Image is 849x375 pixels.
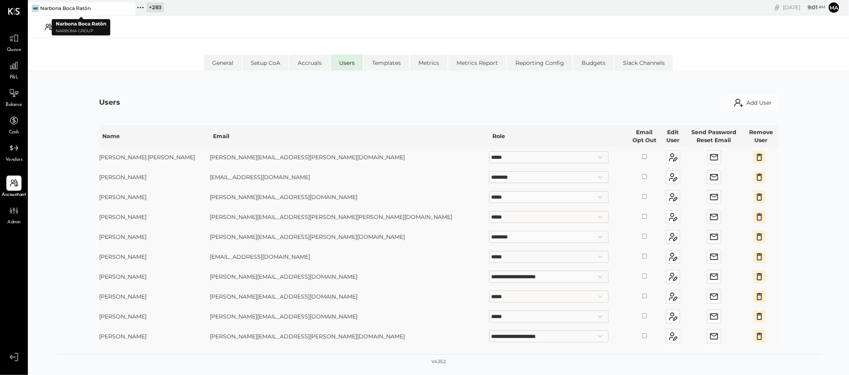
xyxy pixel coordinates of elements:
[210,125,489,147] th: Email
[615,55,673,70] li: Slack Channels
[489,125,627,147] th: Role
[99,287,210,307] td: [PERSON_NAME]
[210,167,489,187] td: [EMAIL_ADDRESS][DOMAIN_NAME]
[828,1,840,14] button: Ma
[210,267,489,287] td: [PERSON_NAME][EMAIL_ADDRESS][DOMAIN_NAME]
[744,125,779,147] th: Remove User
[331,55,363,70] li: Users
[6,156,23,164] span: Vendors
[210,326,489,346] td: [PERSON_NAME][EMAIL_ADDRESS][PERSON_NAME][DOMAIN_NAME]
[2,191,26,199] span: Accountant
[99,247,210,267] td: [PERSON_NAME]
[99,267,210,287] td: [PERSON_NAME]
[210,187,489,207] td: [PERSON_NAME][EMAIL_ADDRESS][DOMAIN_NAME]
[432,359,446,365] div: v 4.35.2
[0,58,27,81] a: P&L
[662,125,684,147] th: Edit User
[99,167,210,187] td: [PERSON_NAME]
[410,55,447,70] li: Metrics
[210,287,489,307] td: [PERSON_NAME][EMAIL_ADDRESS][DOMAIN_NAME]
[684,125,744,147] th: Send Password Reset Email
[99,187,210,207] td: [PERSON_NAME]
[0,176,27,199] a: Accountant
[627,125,662,147] th: Email Opt Out
[6,102,22,109] span: Balance
[99,207,210,227] td: [PERSON_NAME]
[10,74,19,81] span: P&L
[7,47,21,54] span: Queue
[242,55,289,70] li: Setup CoA
[56,21,106,27] b: Narbona Boca Ratōn
[728,95,779,111] button: Add User
[99,326,210,346] td: [PERSON_NAME]
[783,4,826,11] div: [DATE]
[99,147,210,167] td: [PERSON_NAME].[PERSON_NAME]
[7,219,21,226] span: Admin
[210,147,489,167] td: [PERSON_NAME][EMAIL_ADDRESS][PERSON_NAME][DOMAIN_NAME]
[364,55,409,70] li: Templates
[32,5,39,12] div: NB
[289,55,330,70] li: Accruals
[448,55,506,70] li: Metrics Report
[56,28,106,35] p: Narbona Group
[40,5,91,12] div: Narbona Boca Ratōn
[99,98,120,108] div: Users
[0,113,27,136] a: Cash
[99,227,210,247] td: [PERSON_NAME]
[210,227,489,247] td: [PERSON_NAME][EMAIL_ADDRESS][PERSON_NAME][DOMAIN_NAME]
[573,55,614,70] li: Budgets
[146,2,164,12] div: + 283
[773,3,781,12] div: copy link
[99,307,210,326] td: [PERSON_NAME]
[507,55,572,70] li: Reporting Config
[210,247,489,267] td: [EMAIL_ADDRESS][DOMAIN_NAME]
[0,141,27,164] a: Vendors
[0,31,27,54] a: Queue
[210,307,489,326] td: [PERSON_NAME][EMAIL_ADDRESS][DOMAIN_NAME]
[9,129,19,136] span: Cash
[204,55,242,70] li: General
[210,207,489,227] td: [PERSON_NAME][EMAIL_ADDRESS][PERSON_NAME][PERSON_NAME][DOMAIN_NAME]
[0,86,27,109] a: Balance
[99,125,210,147] th: Name
[0,203,27,226] a: Admin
